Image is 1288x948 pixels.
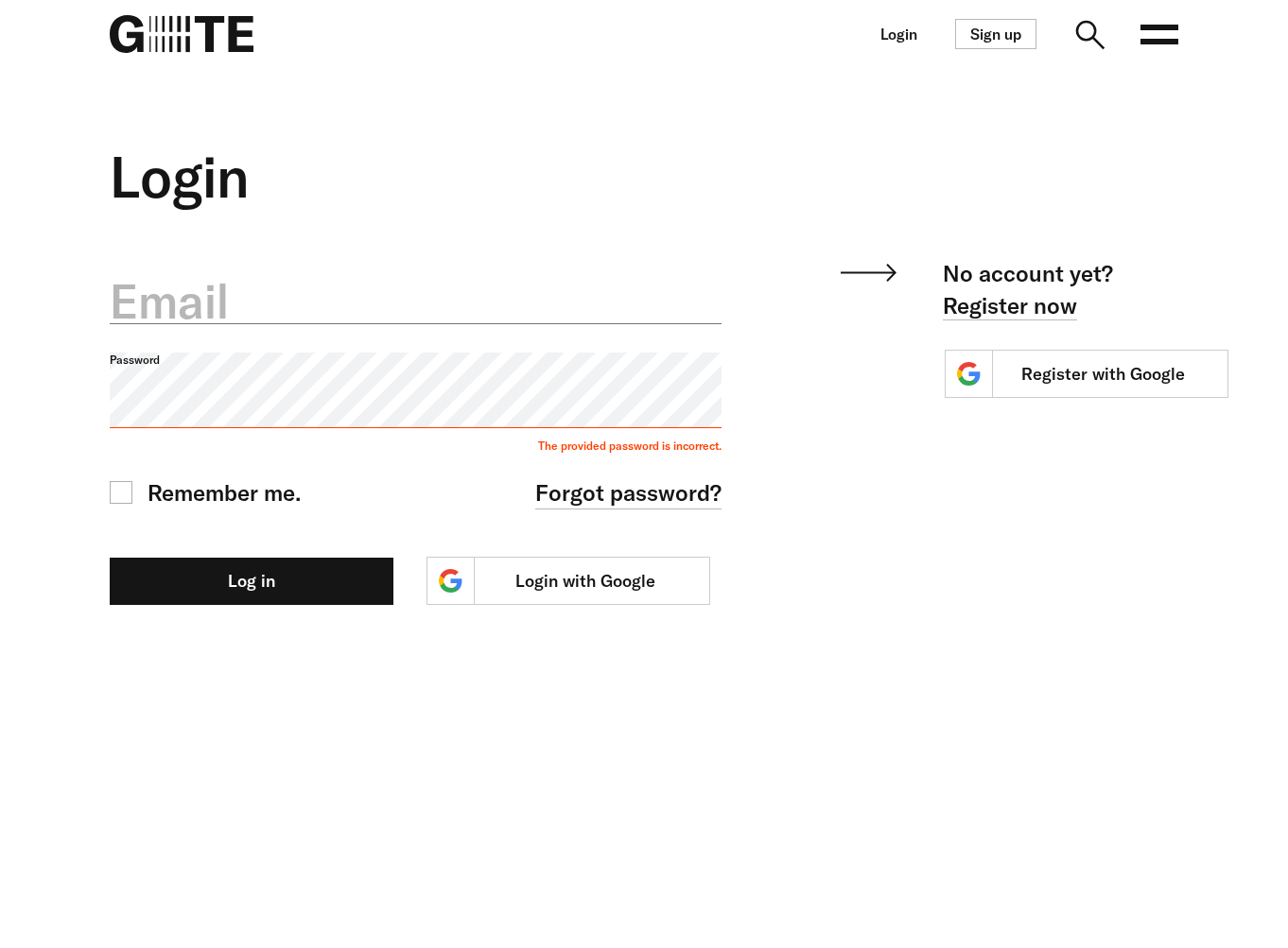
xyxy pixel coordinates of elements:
h2: Login [110,144,722,210]
a: Forgot password? [535,476,722,509]
a: Login with Google [426,557,710,605]
p: No account yet? [896,257,1113,321]
a: Register with Google [945,350,1228,398]
input: Remember me. [110,481,132,504]
button: Log in [110,558,393,605]
a: Sign up [955,19,1036,49]
a: Login [880,26,917,43]
label: Password [110,353,722,368]
div: The provided password is incorrect. [110,434,722,454]
label: Email [110,268,722,335]
span: Remember me. [148,476,301,508]
img: G=TE [110,15,253,53]
img: svg+xml;base64,PHN2ZyB4bWxucz0iaHR0cDovL3d3dy53My5vcmcvMjAwMC9zdmciIHdpZHRoPSI1OS42MTYiIGhlaWdodD... [841,257,896,282]
a: Register now [943,291,1077,320]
